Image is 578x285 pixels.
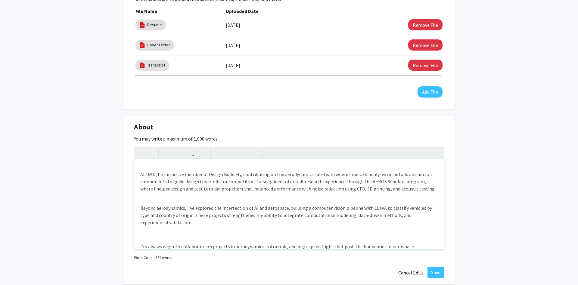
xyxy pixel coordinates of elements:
[226,60,240,70] label: [DATE]
[212,148,223,158] button: Unordered list
[198,148,209,158] button: Insert Image
[185,148,195,158] button: Link
[226,20,240,30] label: [DATE]
[418,86,443,98] button: Add File
[223,148,233,158] button: Ordered list
[427,267,444,278] button: Save
[237,148,247,158] button: Remove format
[147,42,170,48] a: Cover Letter
[135,8,157,14] b: File Name
[226,40,240,50] label: [DATE]
[134,135,219,142] label: You may write a maximum of 1,000 words:
[139,22,146,28] img: pdf_icon.png
[408,60,443,71] button: Remove Transcript File
[136,148,146,158] button: Strong (Ctrl + B)
[408,19,443,30] button: Remove Resume File
[147,22,162,28] a: Resume
[147,62,165,68] a: Transcript
[134,159,444,249] div: Note to users with screen readers: Please deactivate our accessibility plugin for this page as it...
[160,148,171,158] button: Superscript
[171,148,181,158] button: Subscript
[5,258,26,280] iframe: Chat
[140,243,438,257] p: I’m always eager to collaborate on projects in aerodynamics, rotorcraft, and high-speed flight th...
[134,122,153,132] span: About
[140,171,438,192] p: At UMD, I’m an active member of Design Build Fly, contributing on the aerodynamics sub-team where...
[432,148,442,158] button: Fullscreen
[134,255,172,261] small: Word Count: 161 words
[140,204,438,226] p: Beyond aerodynamics, I’ve explored the intersection of AI and aerospace, building a computer visi...
[408,39,443,51] button: Remove Cover Letter File
[146,148,157,158] button: Emphasis (Ctrl + I)
[250,148,261,158] button: Insert horizontal rule
[394,267,427,278] button: Cancel Edits
[226,8,259,14] b: Uploaded Date
[139,42,146,48] img: pdf_icon.png
[139,62,146,69] img: pdf_icon.png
